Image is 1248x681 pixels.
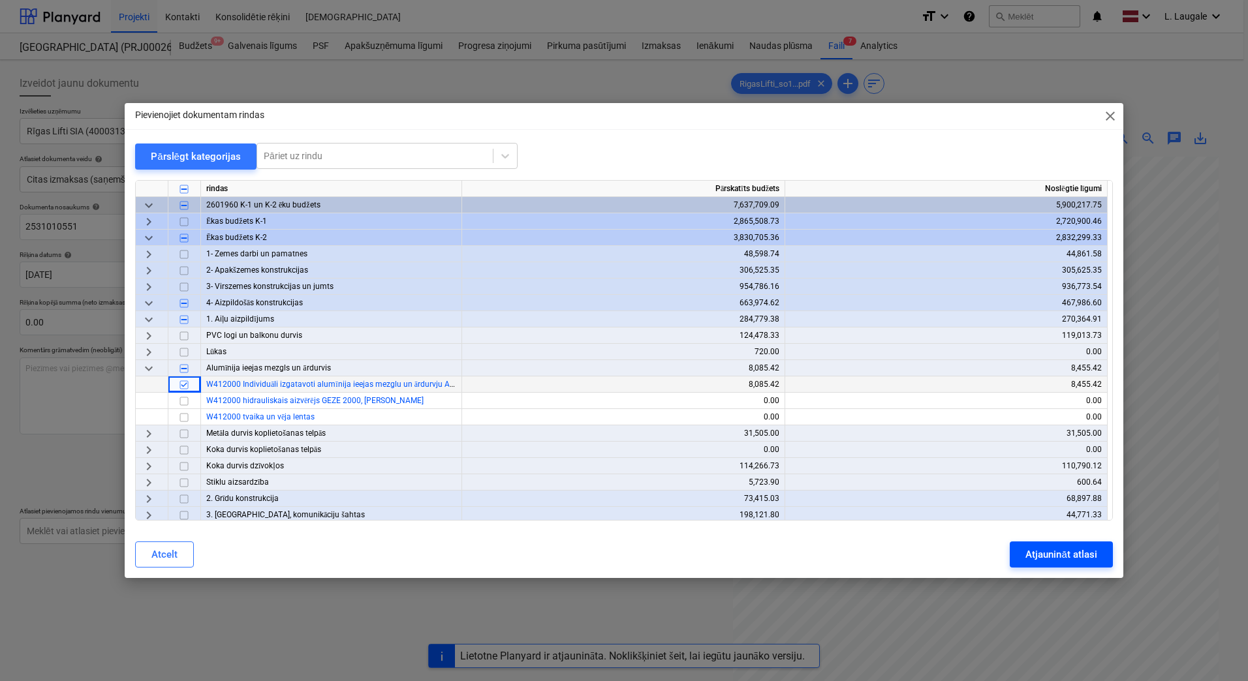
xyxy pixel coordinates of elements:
div: 7,637,709.09 [467,197,779,213]
div: 2,832,299.33 [790,230,1102,246]
span: 2. Grīdu konstrukcija [206,494,279,503]
div: 5,723.90 [467,474,779,491]
div: 48,598.74 [467,246,779,262]
div: 73,415.03 [467,491,779,507]
div: 8,455.42 [790,376,1102,393]
span: keyboard_arrow_right [141,344,157,360]
div: 305,625.35 [790,262,1102,279]
div: 44,861.58 [790,246,1102,262]
span: PVC logi un balkonu durvis [206,331,302,340]
div: 306,525.35 [467,262,779,279]
div: 31,505.00 [467,425,779,442]
span: 3- Virszemes konstrukcijas un jumts [206,282,334,291]
div: 2,865,508.73 [467,213,779,230]
span: Koka durvis dzīvokļos [206,461,284,470]
div: 284,779.38 [467,311,779,327]
div: 936,773.54 [790,279,1102,295]
div: 8,085.42 [467,360,779,376]
span: keyboard_arrow_right [141,426,157,442]
span: Alumīnija ieejas mezgls un ārdurvis [206,363,331,372]
span: 1- Zemes darbi un pamatnes [206,249,307,258]
p: Pievienojiet dokumentam rindas [135,108,264,122]
a: W412000 hidrauliskais aizvērējs GEZE 2000, [PERSON_NAME] [206,396,424,405]
div: 44,771.33 [790,507,1102,523]
a: W412000 Individuāli izgatavoti alumīnija ieejas mezglu un ārdurvju AD montāža, siltinātas U<1W/m2... [206,380,831,389]
span: Lūkas [206,347,226,356]
div: 5,900,217.75 [790,197,1102,213]
span: keyboard_arrow_down [141,230,157,246]
div: Atjaunināt atlasi [1025,546,1097,563]
div: 0.00 [790,442,1102,458]
span: Ēkas budžets K-1 [206,217,267,226]
span: keyboard_arrow_right [141,214,157,230]
span: Metāla durvis koplietošanas telpās [206,429,326,438]
div: 600.64 [790,474,1102,491]
span: keyboard_arrow_down [141,295,157,311]
div: 68,897.88 [790,491,1102,507]
span: W412000 hidrauliskais aizvērējs GEZE 2000, stopkājīņa [206,396,424,405]
button: Atcelt [135,541,194,567]
div: 270,364.91 [790,311,1102,327]
div: 0.00 [790,393,1102,409]
span: keyboard_arrow_down [141,312,157,327]
div: 31,505.00 [790,425,1102,442]
div: Pārslēgt kategorijas [151,148,241,165]
a: W412000 tvaika un vēja lentas [206,412,315,421]
span: 3. Starpsienas, komunikāciju šahtas [206,510,365,519]
div: 0.00 [467,409,779,425]
span: 1. Aiļu aizpildījums [206,314,274,324]
div: rindas [201,181,462,197]
div: 8,085.42 [467,376,779,393]
span: Koka durvis koplietošanas telpās [206,445,321,454]
span: keyboard_arrow_right [141,507,157,523]
span: keyboard_arrow_right [141,328,157,344]
span: keyboard_arrow_down [141,198,157,213]
span: close [1102,108,1118,124]
span: Stiklu aizsardzība [206,477,269,487]
span: keyboard_arrow_right [141,247,157,262]
div: 110,790.12 [790,458,1102,474]
span: keyboard_arrow_right [141,442,157,458]
span: keyboard_arrow_right [141,263,157,279]
button: Atjaunināt atlasi [1010,541,1112,567]
div: 198,121.80 [467,507,779,523]
div: 0.00 [467,442,779,458]
span: keyboard_arrow_down [141,361,157,376]
button: Pārslēgt kategorijas [135,144,257,170]
div: Atcelt [151,546,178,563]
div: Noslēgtie līgumi [785,181,1108,197]
div: Pārskatīts budžets [462,181,785,197]
div: 119,013.73 [790,327,1102,344]
span: keyboard_arrow_right [141,491,157,507]
span: keyboard_arrow_right [141,475,157,491]
div: 2,720,900.46 [790,213,1102,230]
div: 8,455.42 [790,360,1102,376]
span: keyboard_arrow_right [141,459,157,474]
span: 2- Apakšzemes konstrukcijas [206,265,308,275]
span: 4- Aizpildošās konstrukcijas [206,298,303,307]
div: 124,478.33 [467,327,779,344]
div: 0.00 [790,344,1102,360]
span: keyboard_arrow_right [141,279,157,295]
div: 0.00 [467,393,779,409]
iframe: Chat Widget [1183,618,1248,681]
div: 3,830,705.36 [467,230,779,246]
div: 114,266.73 [467,458,779,474]
span: Ēkas budžets K-2 [206,233,267,242]
div: 0.00 [790,409,1102,425]
div: 467,986.60 [790,295,1102,311]
span: 2601960 K-1 un K-2 ēku budžets [206,200,320,209]
div: 954,786.16 [467,279,779,295]
div: 720.00 [467,344,779,360]
div: 663,974.62 [467,295,779,311]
